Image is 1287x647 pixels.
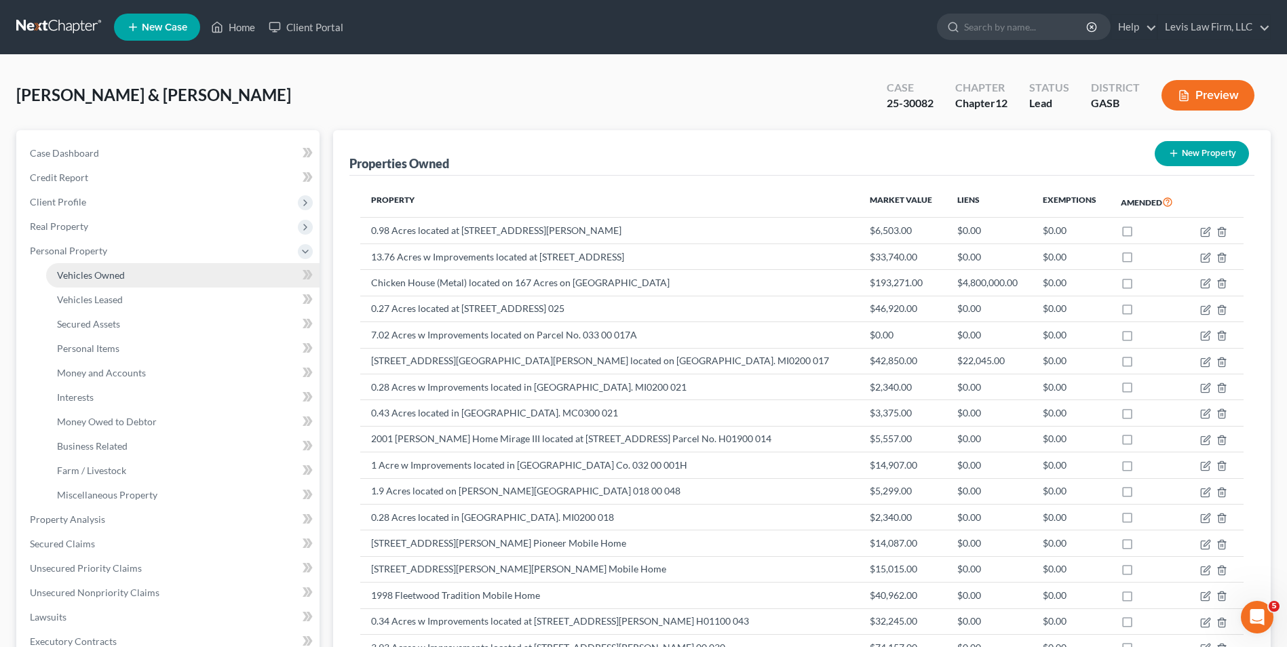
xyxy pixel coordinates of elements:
[946,348,1032,374] td: $22,045.00
[1032,270,1110,296] td: $0.00
[859,243,946,269] td: $33,740.00
[955,80,1007,96] div: Chapter
[30,538,95,549] span: Secured Claims
[30,196,86,208] span: Client Profile
[1032,583,1110,608] td: $0.00
[1032,218,1110,243] td: $0.00
[360,322,859,348] td: 7.02 Acres w Improvements located on Parcel No. 033 00 017A
[46,434,320,458] a: Business Related
[360,452,859,478] td: 1 Acre w Improvements located in [GEOGRAPHIC_DATA] Co. 032 00 001H
[859,583,946,608] td: $40,962.00
[859,400,946,426] td: $3,375.00
[360,348,859,374] td: [STREET_ADDRESS][GEOGRAPHIC_DATA][PERSON_NAME] located on [GEOGRAPHIC_DATA]. MI0200 017
[57,294,123,305] span: Vehicles Leased
[46,288,320,312] a: Vehicles Leased
[946,504,1032,530] td: $0.00
[1269,601,1280,612] span: 5
[964,14,1088,39] input: Search by name...
[19,141,320,165] a: Case Dashboard
[1032,530,1110,556] td: $0.00
[46,458,320,483] a: Farm / Livestock
[30,172,88,183] span: Credit Report
[859,608,946,634] td: $32,245.00
[360,478,859,504] td: 1.9 Acres located on [PERSON_NAME][GEOGRAPHIC_DATA] 018 00 048
[859,478,946,504] td: $5,299.00
[360,374,859,399] td: 0.28 Acres w Improvements located in [GEOGRAPHIC_DATA]. MI0200 021
[30,147,99,159] span: Case Dashboard
[360,504,859,530] td: 0.28 Acres located in [GEOGRAPHIC_DATA]. MI0200 018
[859,218,946,243] td: $6,503.00
[859,556,946,582] td: $15,015.00
[204,15,262,39] a: Home
[360,583,859,608] td: 1998 Fleetwood Tradition Mobile Home
[46,483,320,507] a: Miscellaneous Property
[30,562,142,574] span: Unsecured Priority Claims
[19,532,320,556] a: Secured Claims
[30,245,107,256] span: Personal Property
[57,465,126,476] span: Farm / Livestock
[946,608,1032,634] td: $0.00
[859,530,946,556] td: $14,087.00
[360,556,859,582] td: [STREET_ADDRESS][PERSON_NAME][PERSON_NAME] Mobile Home
[887,96,934,111] div: 25-30082
[946,270,1032,296] td: $4,800,000.00
[46,385,320,410] a: Interests
[360,187,859,218] th: Property
[19,556,320,581] a: Unsecured Priority Claims
[946,374,1032,399] td: $0.00
[1032,322,1110,348] td: $0.00
[46,410,320,434] a: Money Owed to Debtor
[360,243,859,269] td: 13.76 Acres w Improvements located at [STREET_ADDRESS]
[360,608,859,634] td: 0.34 Acres w Improvements located at [STREET_ADDRESS][PERSON_NAME] H01100 043
[360,400,859,426] td: 0.43 Acres located in [GEOGRAPHIC_DATA]. MC0300 021
[946,296,1032,321] td: $0.00
[946,426,1032,452] td: $0.00
[859,270,946,296] td: $193,271.00
[360,270,859,296] td: Chicken House (Metal) located on 167 Acres on [GEOGRAPHIC_DATA]
[19,507,320,532] a: Property Analysis
[955,96,1007,111] div: Chapter
[887,80,934,96] div: Case
[1032,608,1110,634] td: $0.00
[859,322,946,348] td: $0.00
[19,581,320,605] a: Unsecured Nonpriority Claims
[1029,80,1069,96] div: Status
[1032,426,1110,452] td: $0.00
[30,635,117,647] span: Executory Contracts
[946,322,1032,348] td: $0.00
[349,155,449,172] div: Properties Owned
[1032,504,1110,530] td: $0.00
[859,348,946,374] td: $42,850.00
[1111,15,1157,39] a: Help
[946,530,1032,556] td: $0.00
[1091,80,1140,96] div: District
[859,296,946,321] td: $46,920.00
[1032,400,1110,426] td: $0.00
[946,478,1032,504] td: $0.00
[57,367,146,378] span: Money and Accounts
[46,263,320,288] a: Vehicles Owned
[30,513,105,525] span: Property Analysis
[57,440,128,452] span: Business Related
[360,426,859,452] td: 2001 [PERSON_NAME] Home Mirage III located at [STREET_ADDRESS] Parcel No. H01900 014
[360,218,859,243] td: 0.98 Acres located at [STREET_ADDRESS][PERSON_NAME]
[946,583,1032,608] td: $0.00
[946,218,1032,243] td: $0.00
[859,452,946,478] td: $14,907.00
[946,243,1032,269] td: $0.00
[1110,187,1187,218] th: Amended
[262,15,350,39] a: Client Portal
[57,318,120,330] span: Secured Assets
[859,187,946,218] th: Market Value
[859,504,946,530] td: $2,340.00
[1161,80,1254,111] button: Preview
[16,85,291,104] span: [PERSON_NAME] & [PERSON_NAME]
[19,165,320,190] a: Credit Report
[46,312,320,336] a: Secured Assets
[360,296,859,321] td: 0.27 Acres located at [STREET_ADDRESS] 025
[946,187,1032,218] th: Liens
[57,489,157,501] span: Miscellaneous Property
[46,361,320,385] a: Money and Accounts
[1032,243,1110,269] td: $0.00
[946,556,1032,582] td: $0.00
